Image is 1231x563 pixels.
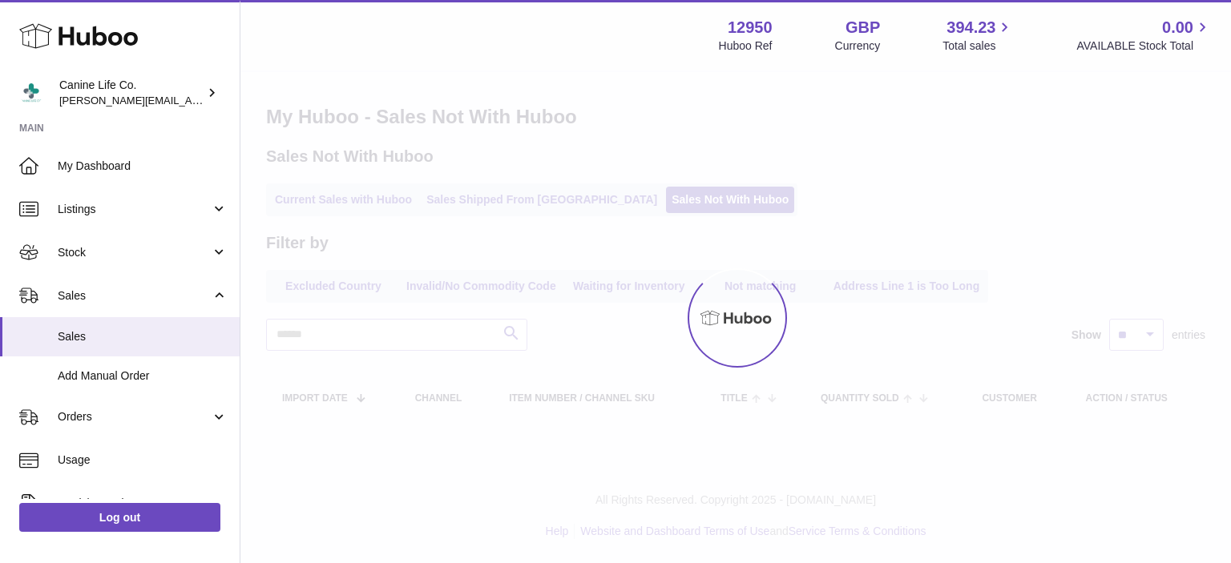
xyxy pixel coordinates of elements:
[58,159,228,174] span: My Dashboard
[59,78,204,108] div: Canine Life Co.
[58,245,211,260] span: Stock
[728,17,773,38] strong: 12950
[59,94,321,107] span: [PERSON_NAME][EMAIL_ADDRESS][DOMAIN_NAME]
[19,81,43,105] img: kevin@clsgltd.co.uk
[58,368,228,384] span: Add Manual Order
[1076,17,1212,54] a: 0.00 AVAILABLE Stock Total
[58,202,211,217] span: Listings
[58,288,211,304] span: Sales
[835,38,881,54] div: Currency
[58,409,211,424] span: Orders
[942,17,1014,54] a: 394.23 Total sales
[946,17,995,38] span: 394.23
[58,452,228,468] span: Usage
[1076,38,1212,54] span: AVAILABLE Stock Total
[19,503,220,532] a: Log out
[846,17,880,38] strong: GBP
[719,38,773,54] div: Huboo Ref
[58,329,228,344] span: Sales
[942,38,1014,54] span: Total sales
[58,496,211,511] span: Invoicing and Payments
[1162,17,1193,38] span: 0.00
